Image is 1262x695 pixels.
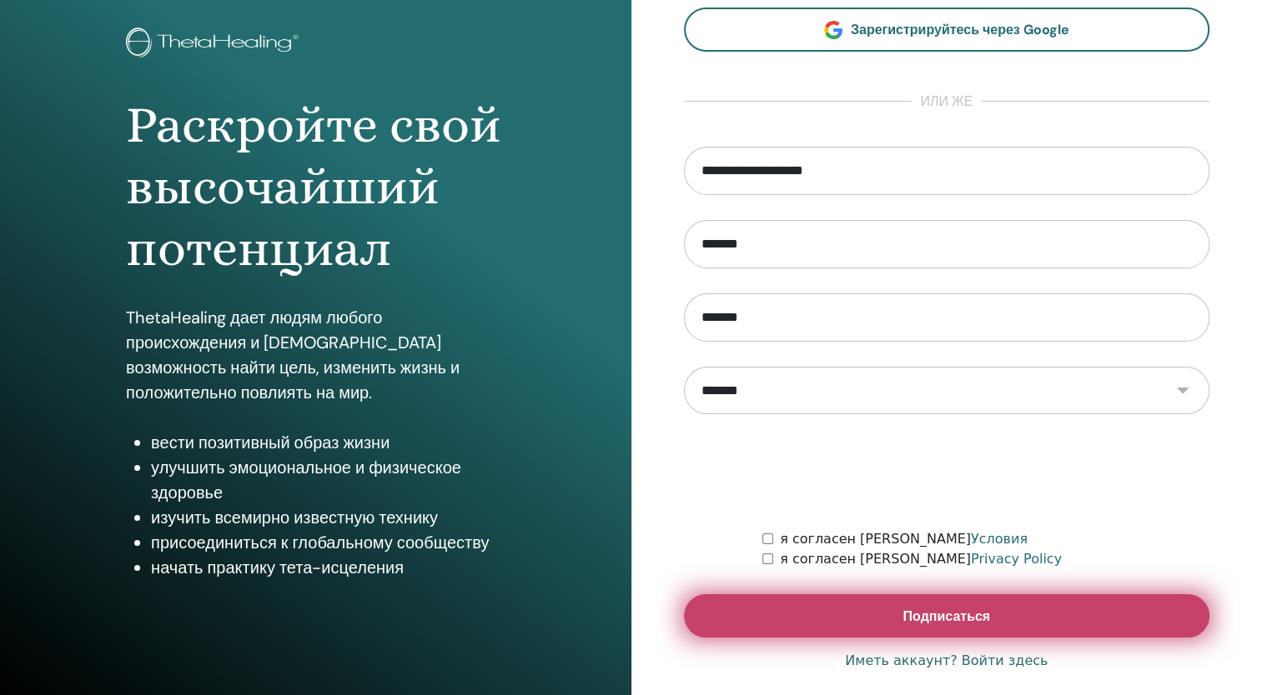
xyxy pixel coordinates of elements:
[684,7,1210,52] a: Зарегистрируйтесь через Google
[780,529,1028,549] label: я согласен [PERSON_NAME]
[151,455,505,505] li: улучшить эмоциональное и физическое здоровье
[971,551,1062,567] a: Privacy Policy
[151,505,505,530] li: изучить всемирно известную технику
[971,531,1028,547] a: Условия
[912,92,981,112] span: или же
[820,439,1073,504] iframe: reCAPTCHA
[903,607,990,625] span: Подписаться
[151,555,505,580] li: начать практику тета-исцеления
[780,549,1062,569] label: я согласен [PERSON_NAME]
[851,21,1069,38] span: Зарегистрируйтесь через Google
[126,305,505,405] p: ThetaHealing дает людям любого происхождения и [DEMOGRAPHIC_DATA] возможность найти цель, изменит...
[845,651,1048,671] a: Иметь аккаунт? Войти здесь
[126,94,505,280] h1: Раскройте свой высочайший потенциал
[151,430,505,455] li: вести позитивный образ жизни
[151,530,505,555] li: присоединиться к глобальному сообществу
[684,594,1210,637] button: Подписаться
